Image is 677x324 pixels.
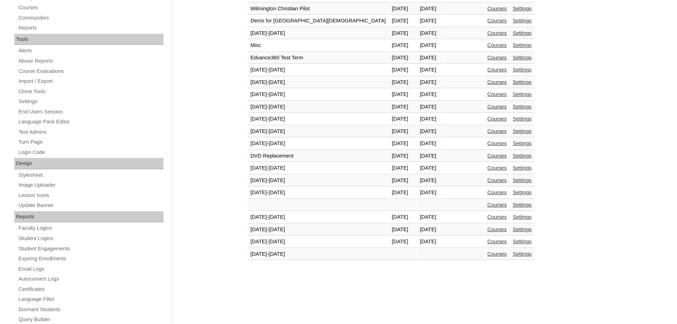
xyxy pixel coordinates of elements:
[417,211,443,223] td: [DATE]
[18,148,163,157] a: Login Code
[487,55,507,60] a: Courses
[487,6,507,11] a: Courses
[417,76,443,89] td: [DATE]
[417,224,443,236] td: [DATE]
[248,175,389,187] td: [DATE]-[DATE]
[18,23,163,32] a: Reports
[248,3,389,15] td: Wilmington Christian Pilot
[389,150,417,162] td: [DATE]
[417,89,443,101] td: [DATE]
[487,202,507,208] a: Courses
[18,14,163,22] a: Communities
[248,162,389,174] td: [DATE]-[DATE]
[18,107,163,116] a: End Users Session
[389,52,417,64] td: [DATE]
[18,67,163,76] a: Course Evaluations
[18,254,163,263] a: Expiring Enrollments
[248,27,389,39] td: [DATE]-[DATE]
[248,76,389,89] td: [DATE]-[DATE]
[513,202,532,208] a: Settings
[18,97,163,106] a: Settings
[248,150,389,162] td: DVD Replacement
[513,239,532,244] a: Settings
[513,104,532,110] a: Settings
[417,101,443,113] td: [DATE]
[513,30,532,36] a: Settings
[513,6,532,11] a: Settings
[417,27,443,39] td: [DATE]
[417,150,443,162] td: [DATE]
[389,113,417,125] td: [DATE]
[487,79,507,85] a: Courses
[487,30,507,36] a: Courses
[417,236,443,248] td: [DATE]
[417,113,443,125] td: [DATE]
[248,248,389,260] td: [DATE]-[DATE]
[389,39,417,52] td: [DATE]
[248,211,389,223] td: [DATE]-[DATE]
[389,138,417,150] td: [DATE]
[487,165,507,171] a: Courses
[389,224,417,236] td: [DATE]
[513,42,532,48] a: Settings
[248,89,389,101] td: [DATE]-[DATE]
[487,140,507,146] a: Courses
[248,39,389,52] td: Misc
[513,214,532,220] a: Settings
[513,227,532,232] a: Settings
[18,315,163,324] a: Query Builder
[487,128,507,134] a: Courses
[513,91,532,97] a: Settings
[248,113,389,125] td: [DATE]-[DATE]
[417,15,443,27] td: [DATE]
[487,116,507,122] a: Courses
[513,153,532,159] a: Settings
[389,211,417,223] td: [DATE]
[487,214,507,220] a: Courses
[487,190,507,195] a: Courses
[18,305,163,314] a: Dormant Students
[389,175,417,187] td: [DATE]
[18,87,163,96] a: Clone Tools
[417,3,443,15] td: [DATE]
[18,295,163,304] a: Language Filter
[487,177,507,183] a: Courses
[18,138,163,147] a: Turn Page
[513,140,532,146] a: Settings
[14,34,163,45] div: Tools
[389,126,417,138] td: [DATE]
[513,128,532,134] a: Settings
[487,239,507,244] a: Courses
[417,175,443,187] td: [DATE]
[487,91,507,97] a: Courses
[18,171,163,180] a: Stylesheet
[417,187,443,199] td: [DATE]
[248,138,389,150] td: [DATE]-[DATE]
[18,234,163,243] a: Student Logins
[417,39,443,52] td: [DATE]
[417,64,443,76] td: [DATE]
[18,285,163,294] a: Certificates
[417,138,443,150] td: [DATE]
[487,251,507,257] a: Courses
[18,224,163,233] a: Faculty Logins
[513,67,532,73] a: Settings
[417,52,443,64] td: [DATE]
[513,190,532,195] a: Settings
[248,15,389,27] td: Demo for [GEOGRAPHIC_DATA][DEMOGRAPHIC_DATA]
[513,116,532,122] a: Settings
[389,89,417,101] td: [DATE]
[14,211,163,223] div: Reports
[389,27,417,39] td: [DATE]
[513,251,532,257] a: Settings
[18,244,163,253] a: Student Engagements
[18,77,163,86] a: Import / Export
[248,126,389,138] td: [DATE]-[DATE]
[248,52,389,64] td: Edvance360 Test Term
[417,162,443,174] td: [DATE]
[14,158,163,169] div: Design
[18,3,163,12] a: Courses
[487,227,507,232] a: Courses
[389,187,417,199] td: [DATE]
[389,162,417,174] td: [DATE]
